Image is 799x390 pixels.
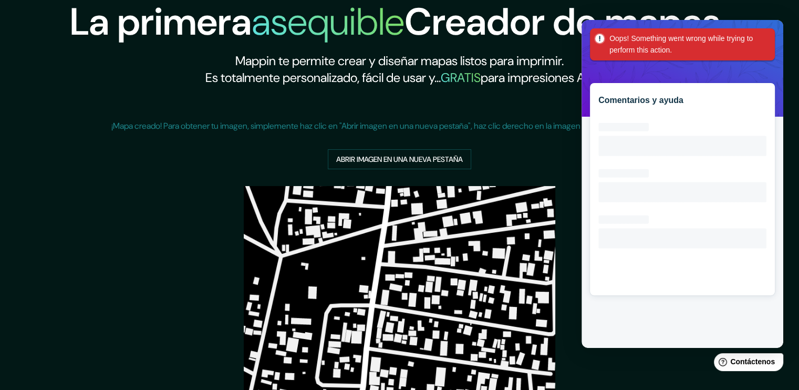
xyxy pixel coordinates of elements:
[111,120,688,131] font: ¡Mapa creado! Para obtener tu imagen, simplemente haz clic en "Abrir imagen en una nueva pestaña"...
[705,349,787,378] iframe: Lanzador de widgets de ayuda
[235,53,564,69] font: Mappin te permite crear y diseñar mapas listos para imprimir.
[582,20,783,348] iframe: Widget de ayuda
[336,155,463,164] font: Abrir imagen en una nueva pestaña
[481,69,594,86] font: para impresiones A4.
[205,69,441,86] font: Es totalmente personalizado, fácil de usar y...
[441,69,481,86] font: GRATIS
[328,149,471,169] a: Abrir imagen en una nueva pestaña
